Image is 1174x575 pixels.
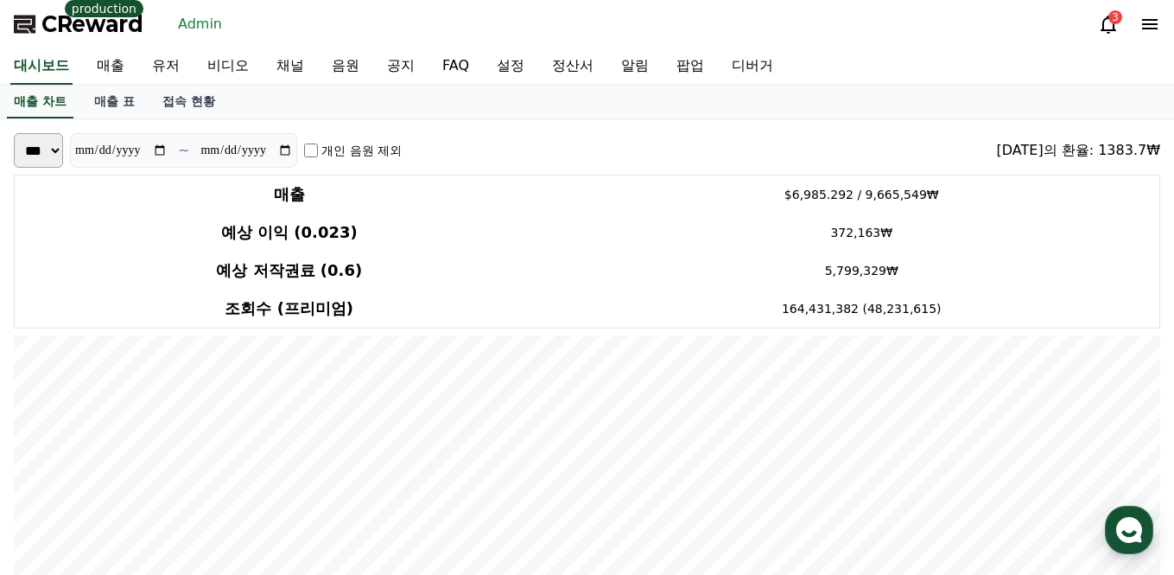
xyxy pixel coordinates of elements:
a: Admin [171,10,229,38]
a: 매출 차트 [7,86,73,118]
a: FAQ [428,48,483,85]
a: 팝업 [663,48,718,85]
a: 알림 [607,48,663,85]
a: 채널 [263,48,318,85]
h4: 매출 [22,182,557,207]
a: 유저 [138,48,194,85]
td: 372,163₩ [564,214,1160,252]
label: 개인 음원 제외 [321,142,402,159]
a: 3 [1098,14,1119,35]
a: 설정 [483,48,538,85]
div: 3 [1108,10,1122,24]
a: CReward [14,10,143,38]
a: 디버거 [718,48,787,85]
div: [DATE]의 환율: 1383.7₩ [997,140,1160,161]
a: 비디오 [194,48,263,85]
a: 정산서 [538,48,607,85]
a: 공지 [373,48,428,85]
h4: 조회수 (프리미엄) [22,297,557,321]
a: 접속 현황 [149,86,229,118]
td: 5,799,329₩ [564,252,1160,290]
a: 음원 [318,48,373,85]
h4: 예상 저작권료 (0.6) [22,259,557,283]
td: 164,431,382 (48,231,615) [564,290,1160,329]
span: CReward [41,10,143,38]
td: $6,985.292 / 9,665,549₩ [564,176,1160,214]
a: 매출 [83,48,138,85]
p: ~ [178,140,189,161]
h4: 예상 이익 (0.023) [22,220,557,245]
a: 대시보드 [10,48,73,85]
a: 매출 표 [80,86,149,118]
